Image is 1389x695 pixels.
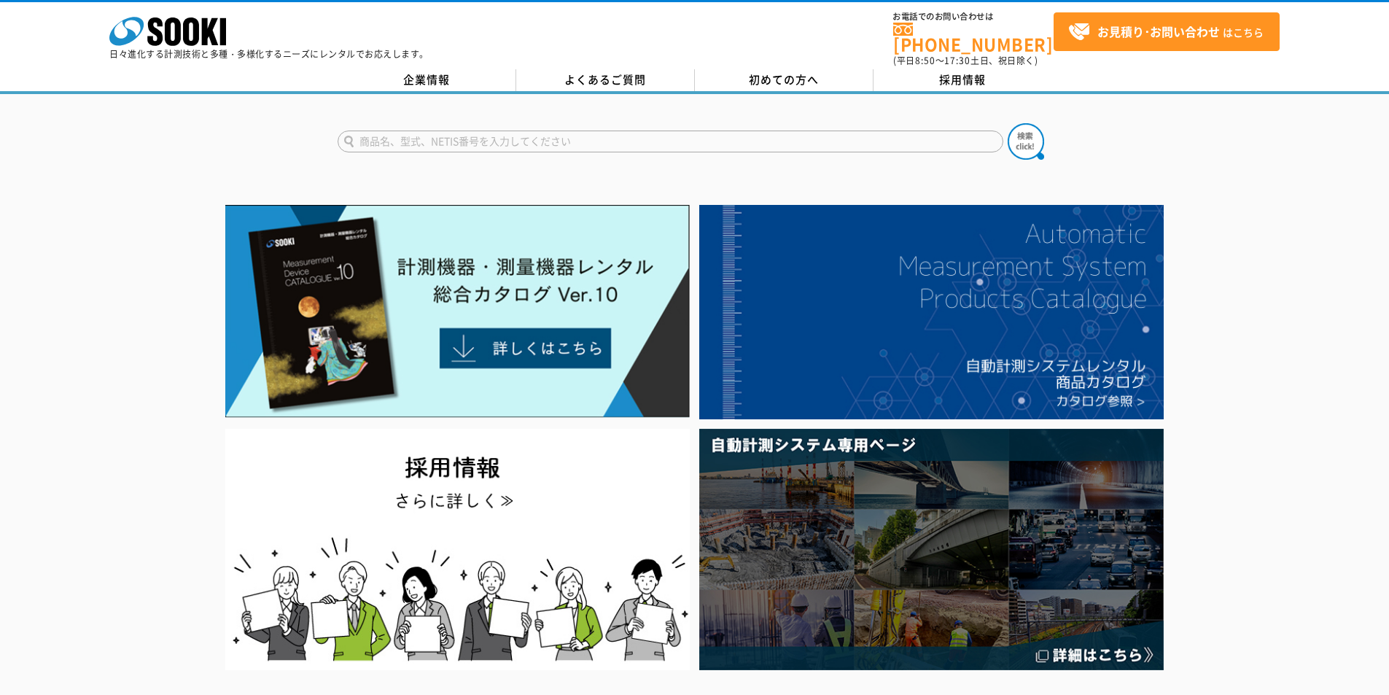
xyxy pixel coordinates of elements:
[225,205,690,418] img: Catalog Ver10
[893,12,1054,21] span: お電話でのお問い合わせは
[338,131,1003,152] input: 商品名、型式、NETIS番号を入力してください
[944,54,970,67] span: 17:30
[1008,123,1044,160] img: btn_search.png
[893,23,1054,53] a: [PHONE_NUMBER]
[109,50,429,58] p: 日々進化する計測技術と多種・多様化するニーズにレンタルでお応えします。
[874,69,1052,91] a: 採用情報
[699,429,1164,670] img: 自動計測システム専用ページ
[338,69,516,91] a: 企業情報
[1068,21,1264,43] span: はこちら
[1054,12,1280,51] a: お見積り･お問い合わせはこちら
[695,69,874,91] a: 初めての方へ
[1097,23,1220,40] strong: お見積り･お問い合わせ
[516,69,695,91] a: よくあるご質問
[225,429,690,670] img: SOOKI recruit
[699,205,1164,419] img: 自動計測システムカタログ
[749,71,819,88] span: 初めての方へ
[915,54,935,67] span: 8:50
[893,54,1038,67] span: (平日 ～ 土日、祝日除く)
